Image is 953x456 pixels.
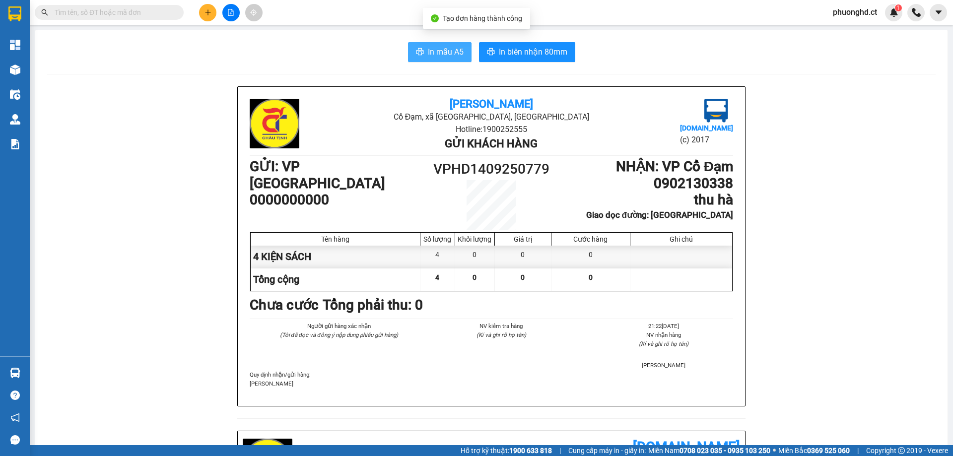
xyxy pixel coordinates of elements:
span: Miền Nam [648,445,770,456]
div: Cước hàng [554,235,627,243]
i: (Kí và ghi rõ họ tên) [639,340,688,347]
span: printer [487,48,495,57]
span: aim [250,9,257,16]
h1: thu hà [552,192,733,208]
li: Cổ Đạm, xã [GEOGRAPHIC_DATA], [GEOGRAPHIC_DATA] [93,24,415,37]
sup: 1 [895,4,902,11]
div: Khối lượng [458,235,492,243]
div: 0 [495,246,551,268]
b: GỬI : VP [GEOGRAPHIC_DATA] [250,158,385,192]
li: Người gửi hàng xác nhận [270,322,408,330]
p: [PERSON_NAME] [250,379,733,388]
span: Tạo đơn hàng thành công [443,14,522,22]
img: phone-icon [912,8,921,17]
b: Giao dọc đường: [GEOGRAPHIC_DATA] [586,210,733,220]
button: printerIn biên nhận 80mm [479,42,575,62]
li: Hotline: 1900252555 [93,37,415,49]
span: copyright [898,447,905,454]
span: phuonghd.ct [825,6,885,18]
div: 0 [455,246,495,268]
div: Tên hàng [253,235,417,243]
button: plus [199,4,216,21]
img: warehouse-icon [10,114,20,125]
b: Tổng phải thu: 0 [323,297,423,313]
button: printerIn mẫu A5 [408,42,472,62]
button: caret-down [930,4,947,21]
h1: VPHD1409250779 [431,158,552,180]
li: 21:22[DATE] [595,322,733,330]
span: 0 [589,273,593,281]
h1: 0000000000 [250,192,431,208]
div: Ghi chú [633,235,730,243]
span: check-circle [431,14,439,22]
span: In biên nhận 80mm [499,46,567,58]
i: (Kí và ghi rõ họ tên) [476,331,526,338]
img: solution-icon [10,139,20,149]
span: printer [416,48,424,57]
span: 1 [896,4,900,11]
strong: 0708 023 035 - 0935 103 250 [680,447,770,455]
b: NHẬN : VP Cổ Đạm [616,158,733,175]
strong: 1900 633 818 [509,447,552,455]
img: dashboard-icon [10,40,20,50]
b: [PERSON_NAME] [450,98,533,110]
span: caret-down [934,8,943,17]
img: warehouse-icon [10,65,20,75]
span: notification [10,413,20,422]
img: logo-vxr [8,6,21,21]
b: GỬI : VP [GEOGRAPHIC_DATA] [12,72,148,105]
img: warehouse-icon [10,368,20,378]
span: Cung cấp máy in - giấy in: [568,445,646,456]
img: icon-new-feature [889,8,898,17]
div: 4 [420,246,455,268]
span: 0 [473,273,476,281]
h1: 0902130338 [552,175,733,192]
span: search [41,9,48,16]
span: 4 [435,273,439,281]
button: aim [245,4,263,21]
strong: 0369 525 060 [807,447,850,455]
b: [DOMAIN_NAME] [680,124,733,132]
div: 4 KIỆN SÁCH [251,246,420,268]
span: In mẫu A5 [428,46,464,58]
span: | [857,445,859,456]
span: question-circle [10,391,20,400]
li: NV nhận hàng [595,330,733,339]
li: NV kiểm tra hàng [432,322,570,330]
img: logo.jpg [250,99,299,148]
span: Hỗ trợ kỹ thuật: [461,445,552,456]
b: Chưa cước [250,297,319,313]
li: [PERSON_NAME] [595,361,733,370]
span: | [559,445,561,456]
img: logo.jpg [704,99,728,123]
div: Số lượng [423,235,452,243]
li: (c) 2017 [680,133,733,146]
b: Gửi khách hàng [445,137,538,150]
span: 0 [521,273,525,281]
button: file-add [222,4,240,21]
li: Cổ Đạm, xã [GEOGRAPHIC_DATA], [GEOGRAPHIC_DATA] [330,111,652,123]
li: Hotline: 1900252555 [330,123,652,135]
b: [DOMAIN_NAME] [633,439,740,455]
span: ⚪️ [773,449,776,453]
span: plus [204,9,211,16]
input: Tìm tên, số ĐT hoặc mã đơn [55,7,172,18]
img: warehouse-icon [10,89,20,100]
div: 0 [551,246,630,268]
span: Tổng cộng [253,273,299,285]
span: Miền Bắc [778,445,850,456]
div: Giá trị [497,235,548,243]
div: Quy định nhận/gửi hàng : [250,370,733,388]
span: message [10,435,20,445]
img: logo.jpg [12,12,62,62]
span: file-add [227,9,234,16]
i: (Tôi đã đọc và đồng ý nộp dung phiếu gửi hàng) [280,331,398,338]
